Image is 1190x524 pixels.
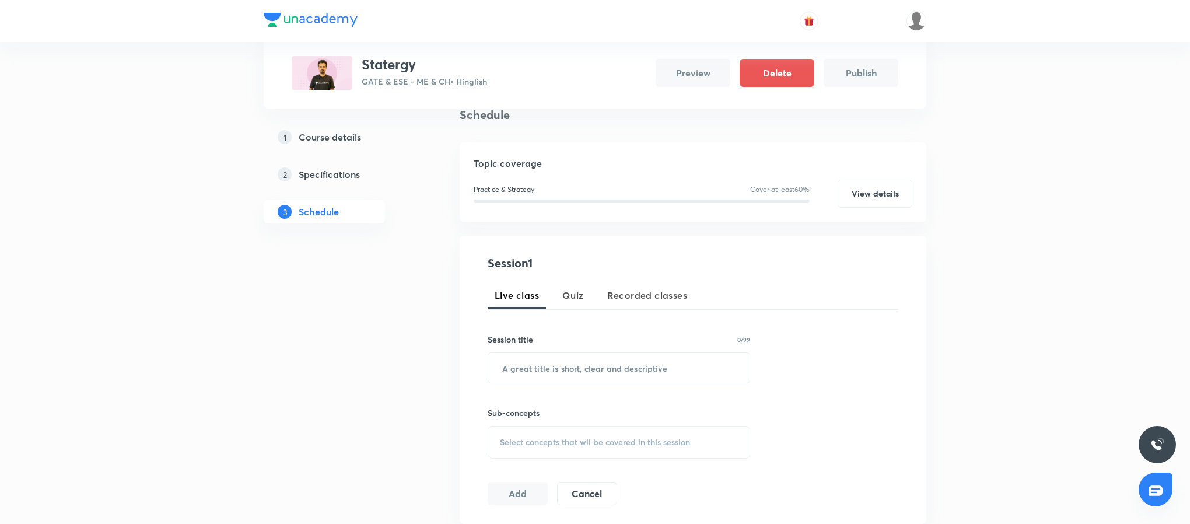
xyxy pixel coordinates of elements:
span: Select concepts that wil be covered in this session [500,438,690,447]
button: Add [488,482,548,505]
button: Publish [824,59,898,87]
img: avatar [804,16,814,26]
a: 1Course details [264,125,422,149]
h3: Statergy [362,56,487,73]
p: 3 [278,205,292,219]
p: 1 [278,130,292,144]
h5: Course details [299,130,361,144]
span: Quiz [562,288,584,302]
p: 2 [278,167,292,181]
p: 0/99 [737,337,750,343]
button: Cancel [557,482,617,505]
img: Rajalakshmi [907,11,926,31]
h5: Specifications [299,167,360,181]
button: Preview [656,59,730,87]
span: Recorded classes [607,288,687,302]
p: Cover at least 60 % [750,184,810,195]
img: ttu [1150,438,1164,452]
h5: Topic coverage [474,156,912,170]
p: Practice & Strategy [474,184,534,195]
h4: Schedule [460,106,510,124]
a: 2Specifications [264,163,422,186]
img: Company Logo [264,13,358,27]
img: 190E71C5-3043-4B33-B543-9CBD68A4522C_plus.png [292,56,352,90]
input: A great title is short, clear and descriptive [488,353,750,383]
h6: Sub-concepts [488,407,750,419]
button: Delete [740,59,814,87]
a: Company Logo [264,13,358,30]
button: avatar [800,12,818,30]
p: GATE & ESE - ME & CH • Hinglish [362,75,487,88]
button: View details [838,180,912,208]
h4: Session 1 [488,254,701,272]
span: Live class [495,288,539,302]
h5: Schedule [299,205,339,219]
h6: Session title [488,333,533,345]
